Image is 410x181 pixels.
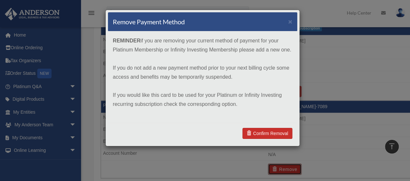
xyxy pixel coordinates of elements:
button: × [288,18,292,25]
a: Confirm Removal [242,128,292,139]
p: If you would like this card to be used for your Platinum or Infinity Investing recurring subscrip... [113,91,292,109]
strong: REMINDER [113,38,140,43]
div: if you are removing your current method of payment for your Platinum Membership or Infinity Inves... [108,31,297,123]
p: If you do not add a new payment method prior to your next billing cycle some access and benefits ... [113,63,292,82]
h4: Remove Payment Method [113,17,185,26]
